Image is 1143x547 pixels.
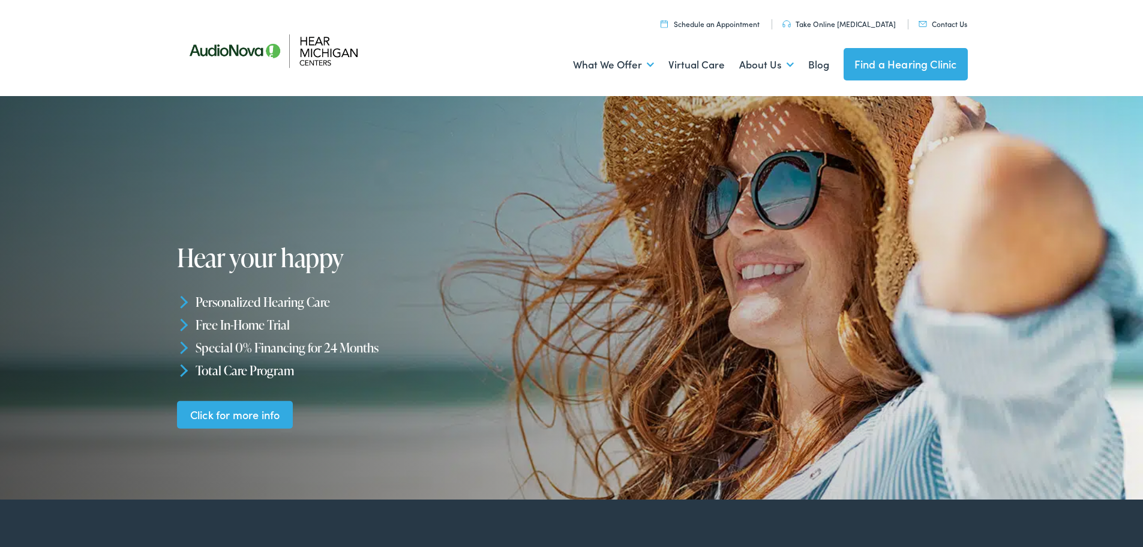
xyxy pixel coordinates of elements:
[919,21,927,27] img: utility icon
[177,291,577,313] li: Personalized Hearing Care
[844,48,968,80] a: Find a Hearing Clinic
[782,19,896,29] a: Take Online [MEDICAL_DATA]
[661,20,668,28] img: utility icon
[808,43,829,87] a: Blog
[573,43,654,87] a: What We Offer
[177,358,577,381] li: Total Care Program
[177,313,577,336] li: Free In-Home Trial
[661,19,760,29] a: Schedule an Appointment
[177,400,293,429] a: Click for more info
[919,19,967,29] a: Contact Us
[782,20,791,28] img: utility icon
[177,244,542,271] h1: Hear your happy
[739,43,794,87] a: About Us
[668,43,725,87] a: Virtual Care
[177,336,577,359] li: Special 0% Financing for 24 Months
